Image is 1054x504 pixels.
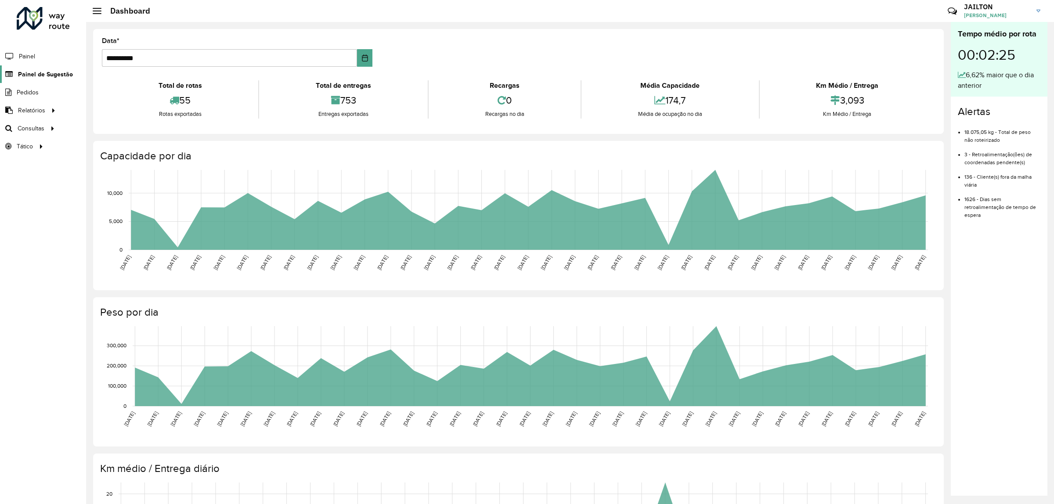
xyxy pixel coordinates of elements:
[100,150,935,162] h4: Capacidade por dia
[584,91,756,110] div: 174,7
[357,49,372,67] button: Choose Date
[104,110,256,119] div: Rotas exportadas
[119,247,123,252] text: 0
[189,254,202,271] text: [DATE]
[820,410,833,427] text: [DATE]
[332,410,345,427] text: [DATE]
[588,410,601,427] text: [DATE]
[448,410,461,427] text: [DATE]
[867,254,880,271] text: [DATE]
[216,410,229,427] text: [DATE]
[493,254,505,271] text: [DATE]
[703,254,716,271] text: [DATE]
[728,410,740,427] text: [DATE]
[142,254,155,271] text: [DATE]
[170,410,182,427] text: [DATE]
[17,142,33,151] span: Tático
[635,410,647,427] text: [DATE]
[565,410,578,427] text: [DATE]
[213,254,225,271] text: [DATE]
[797,254,809,271] text: [DATE]
[890,254,903,271] text: [DATE]
[958,105,1040,118] h4: Alertas
[285,410,298,427] text: [DATE]
[379,410,391,427] text: [DATE]
[101,6,150,16] h2: Dashboard
[262,410,275,427] text: [DATE]
[964,3,1030,11] h3: JAILTON
[431,80,578,91] div: Recargas
[867,410,880,427] text: [DATE]
[309,410,321,427] text: [DATE]
[958,70,1040,91] div: 6,62% maior que o dia anterior
[774,410,787,427] text: [DATE]
[261,91,425,110] div: 753
[913,254,926,271] text: [DATE]
[540,254,552,271] text: [DATE]
[518,410,531,427] text: [DATE]
[762,110,933,119] div: Km Médio / Entrega
[239,410,252,427] text: [DATE]
[18,106,45,115] span: Relatórios
[261,80,425,91] div: Total de entregas
[17,88,39,97] span: Pedidos
[100,306,935,319] h4: Peso por dia
[541,410,554,427] text: [DATE]
[726,254,739,271] text: [DATE]
[100,462,935,475] h4: Km médio / Entrega diário
[104,80,256,91] div: Total de rotas
[402,410,415,427] text: [DATE]
[750,254,763,271] text: [DATE]
[19,52,35,61] span: Painel
[425,410,438,427] text: [DATE]
[964,189,1040,219] li: 1626 - Dias sem retroalimentação de tempo de espera
[193,410,206,427] text: [DATE]
[399,254,412,271] text: [DATE]
[261,110,425,119] div: Entregas exportadas
[657,254,669,271] text: [DATE]
[106,491,112,497] text: 20
[123,410,136,427] text: [DATE]
[797,410,810,427] text: [DATE]
[107,343,126,349] text: 300,000
[109,219,123,224] text: 5,000
[107,363,126,369] text: 200,000
[472,410,484,427] text: [DATE]
[681,410,694,427] text: [DATE]
[704,410,717,427] text: [DATE]
[762,80,933,91] div: Km Médio / Entrega
[108,383,126,389] text: 100,000
[820,254,833,271] text: [DATE]
[104,91,256,110] div: 55
[282,254,295,271] text: [DATE]
[329,254,342,271] text: [DATE]
[958,40,1040,70] div: 00:02:25
[516,254,529,271] text: [DATE]
[431,91,578,110] div: 0
[18,124,44,133] span: Consultas
[259,254,272,271] text: [DATE]
[964,11,1030,19] span: [PERSON_NAME]
[306,254,319,271] text: [DATE]
[964,122,1040,144] li: 18.075,05 kg - Total de peso não roteirizado
[964,144,1040,166] li: 3 - Retroalimentação(ões) de coordenadas pendente(s)
[446,254,459,271] text: [DATE]
[943,2,962,21] a: Contato Rápido
[166,254,178,271] text: [DATE]
[751,410,764,427] text: [DATE]
[586,254,599,271] text: [DATE]
[495,410,508,427] text: [DATE]
[890,410,903,427] text: [DATE]
[611,410,624,427] text: [DATE]
[123,403,126,409] text: 0
[119,254,132,271] text: [DATE]
[964,166,1040,189] li: 136 - Cliente(s) fora da malha viária
[658,410,671,427] text: [DATE]
[913,410,926,427] text: [DATE]
[236,254,249,271] text: [DATE]
[844,254,856,271] text: [DATE]
[431,110,578,119] div: Recargas no dia
[633,254,646,271] text: [DATE]
[146,410,159,427] text: [DATE]
[680,254,693,271] text: [DATE]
